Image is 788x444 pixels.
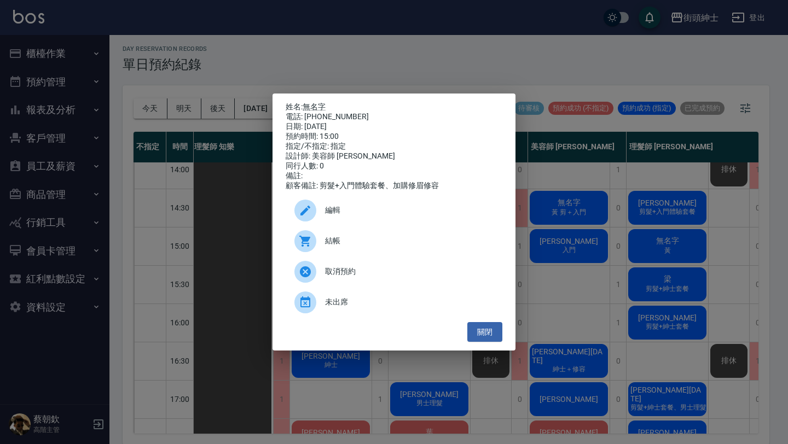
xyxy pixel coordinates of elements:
a: 無名字 [303,102,326,111]
span: 結帳 [325,235,494,247]
div: 編輯 [286,195,502,226]
button: 關閉 [467,322,502,342]
div: 日期: [DATE] [286,122,502,132]
div: 未出席 [286,287,502,318]
a: 結帳 [286,226,502,256]
div: 同行人數: 0 [286,161,502,171]
div: 電話: [PHONE_NUMBER] [286,112,502,122]
div: 顧客備註: 剪髮+入門體驗套餐、加購修眉修容 [286,181,502,191]
div: 取消預約 [286,256,502,287]
span: 未出席 [325,296,494,308]
div: 設計師: 美容師 [PERSON_NAME] [286,151,502,161]
div: 預約時間: 15:00 [286,132,502,142]
span: 取消預約 [325,266,494,277]
div: 備註: [286,171,502,181]
div: 指定/不指定: 指定 [286,142,502,151]
span: 編輯 [325,205,494,216]
p: 姓名: [286,102,502,112]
